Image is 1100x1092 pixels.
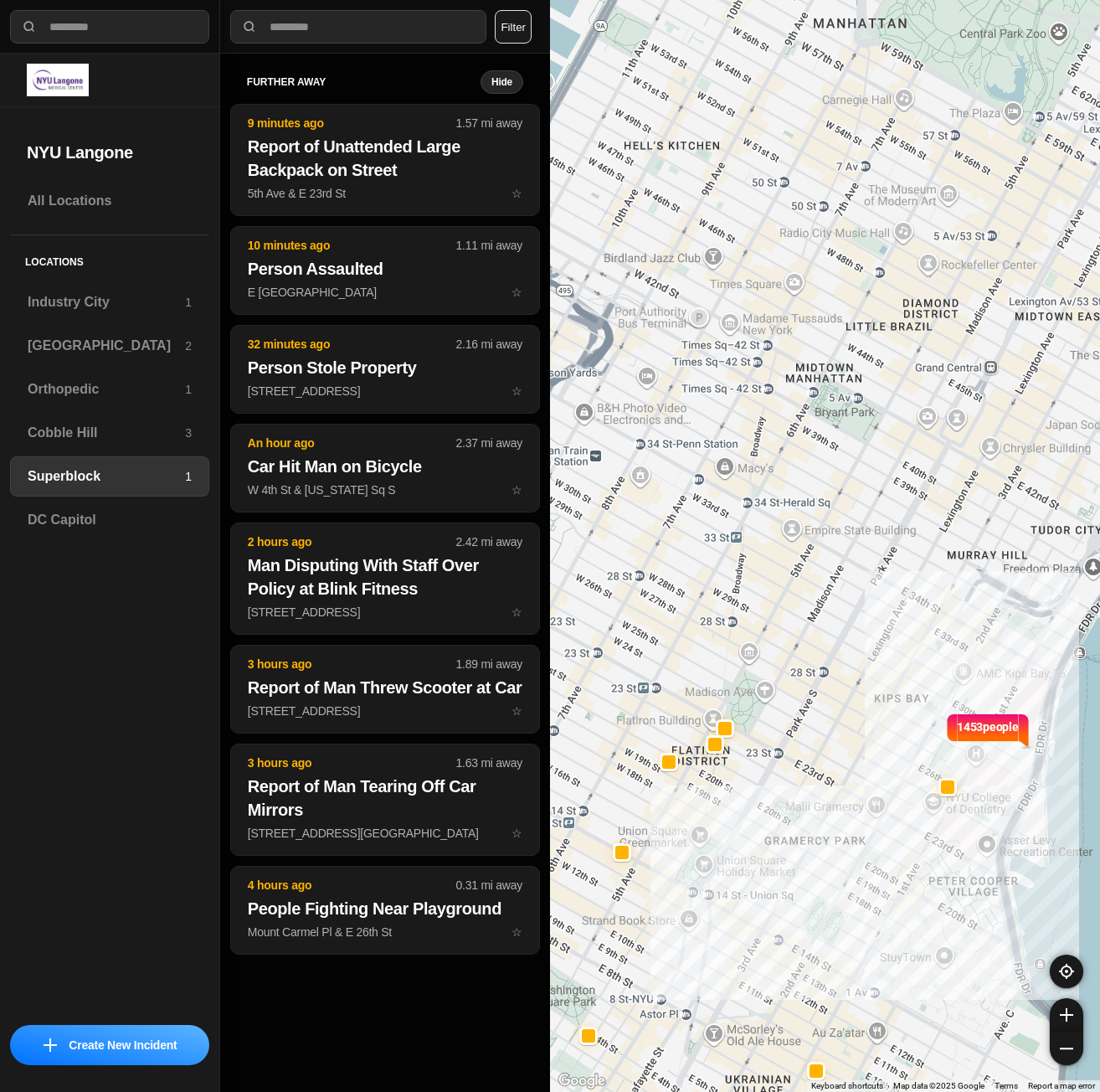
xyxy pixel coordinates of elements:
[511,605,522,619] span: star
[554,1070,609,1092] img: Google
[230,226,540,315] button: 10 minutes ago1.11 mi awayPerson AssaultedE [GEOGRAPHIC_DATA]star
[185,468,192,485] p: 1
[248,482,522,498] p: W 4th St & [US_STATE] Sq S
[1050,1032,1083,1065] button: zoom-out
[28,336,185,356] h3: [GEOGRAPHIC_DATA]
[944,712,957,749] img: notch
[230,424,540,513] button: An hour ago2.37 mi awayCar Hit Man on BicycleW 4th St & [US_STATE] Sq Sstar
[248,676,522,699] h2: Report of Man Threw Scooter at Car
[230,744,540,856] button: 3 hours ago1.63 mi awayReport of Man Tearing Off Car Mirrors[STREET_ADDRESS][GEOGRAPHIC_DATA]star
[511,384,522,398] span: star
[21,18,38,35] img: search
[185,337,192,354] p: 2
[230,104,540,216] button: 9 minutes ago1.57 mi awayReport of Unattended Large Backpack on Street5th Ave & E 23rd Ststar
[248,135,522,182] h2: Report of Unattended Large Backpack on Street
[10,326,209,366] a: [GEOGRAPHIC_DATA]2
[230,925,540,939] a: 4 hours ago0.31 mi awayPeople Fighting Near PlaygroundMount Carmel Pl & E 26th Ststar
[495,10,532,44] button: Filter
[554,1070,609,1092] a: Open this area in Google Maps (opens a new window)
[230,826,540,840] a: 3 hours ago1.63 mi awayReport of Man Tearing Off Car Mirrors[STREET_ADDRESS][GEOGRAPHIC_DATA]star
[481,70,523,94] button: Hide
[28,191,192,211] h3: All Locations
[248,356,522,379] h2: Person Stole Property
[1050,955,1083,988] button: recenter
[893,1081,984,1090] span: Map data ©2025 Google
[248,825,522,842] p: [STREET_ADDRESS][GEOGRAPHIC_DATA]
[10,235,209,282] h5: Locations
[491,75,512,89] small: Hide
[511,187,522,200] span: star
[456,435,522,451] p: 2.37 mi away
[995,1081,1018,1090] a: Terms (opens in new tab)
[230,482,540,497] a: An hour ago2.37 mi awayCar Hit Man on BicycleW 4th St & [US_STATE] Sq Sstar
[230,384,540,398] a: 32 minutes ago2.16 mi awayPerson Stole Property[STREET_ADDRESS]star
[230,186,540,200] a: 9 minutes ago1.57 mi awayReport of Unattended Large Backpack on Street5th Ave & E 23rd Ststar
[511,704,522,718] span: star
[248,924,522,940] p: Mount Carmel Pl & E 26th St
[511,286,522,299] span: star
[248,435,456,451] p: An hour ago
[248,383,522,399] p: [STREET_ADDRESS]
[248,284,522,301] p: E [GEOGRAPHIC_DATA]
[248,336,456,353] p: 32 minutes ago
[248,775,522,822] h2: Report of Man Tearing Off Car Mirrors
[248,455,522,478] h2: Car Hit Man on Bicycle
[248,237,456,254] p: 10 minutes ago
[247,75,481,89] h5: further away
[241,18,258,35] img: search
[1060,1042,1073,1055] img: zoom-out
[456,115,522,131] p: 1.57 mi away
[248,554,522,600] h2: Man Disputing With Staff Over Policy at Blink Fitness
[27,64,89,96] img: logo
[185,294,192,311] p: 1
[248,257,522,281] h2: Person Assaulted
[511,827,522,840] span: star
[10,181,209,221] a: All Locations
[10,456,209,497] a: Superblock1
[10,413,209,453] a: Cobble Hill3
[69,1037,177,1053] p: Create New Incident
[248,656,456,672] p: 3 hours ago
[248,755,456,771] p: 3 hours ago
[10,500,209,540] a: DC Capitol
[1050,998,1083,1032] button: zoom-in
[456,336,522,353] p: 2.16 mi away
[185,381,192,398] p: 1
[1028,1081,1095,1090] a: Report a map error
[511,483,522,497] span: star
[230,285,540,299] a: 10 minutes ago1.11 mi awayPerson AssaultedE [GEOGRAPHIC_DATA]star
[456,237,522,254] p: 1.11 mi away
[957,719,1019,755] p: 1453 people
[456,656,522,672] p: 1.89 mi away
[248,115,456,131] p: 9 minutes ago
[1018,712,1031,749] img: notch
[230,605,540,619] a: 2 hours ago2.42 mi awayMan Disputing With Staff Over Policy at Blink Fitness[STREET_ADDRESS]star
[44,1038,57,1052] img: icon
[511,925,522,939] span: star
[248,703,522,719] p: [STREET_ADDRESS]
[1059,964,1074,979] img: recenter
[811,1080,883,1092] button: Keyboard shortcuts
[456,877,522,894] p: 0.31 mi away
[248,533,456,550] p: 2 hours ago
[230,866,540,955] button: 4 hours ago0.31 mi awayPeople Fighting Near PlaygroundMount Carmel Pl & E 26th Ststar
[456,755,522,771] p: 1.63 mi away
[456,533,522,550] p: 2.42 mi away
[230,645,540,734] button: 3 hours ago1.89 mi awayReport of Man Threw Scooter at Car[STREET_ADDRESS]star
[248,877,456,894] p: 4 hours ago
[248,185,522,202] p: 5th Ave & E 23rd St
[248,604,522,621] p: [STREET_ADDRESS]
[185,425,192,441] p: 3
[10,1025,209,1065] button: iconCreate New Incident
[28,379,185,399] h3: Orthopedic
[230,325,540,414] button: 32 minutes ago2.16 mi awayPerson Stole Property[STREET_ADDRESS]star
[10,369,209,409] a: Orthopedic1
[28,292,185,312] h3: Industry City
[230,703,540,718] a: 3 hours ago1.89 mi awayReport of Man Threw Scooter at Car[STREET_ADDRESS]star
[1060,1008,1073,1022] img: zoom-in
[10,282,209,322] a: Industry City1
[28,466,185,487] h3: Superblock
[248,897,522,920] h2: People Fighting Near Playground
[230,523,540,635] button: 2 hours ago2.42 mi awayMan Disputing With Staff Over Policy at Blink Fitness[STREET_ADDRESS]star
